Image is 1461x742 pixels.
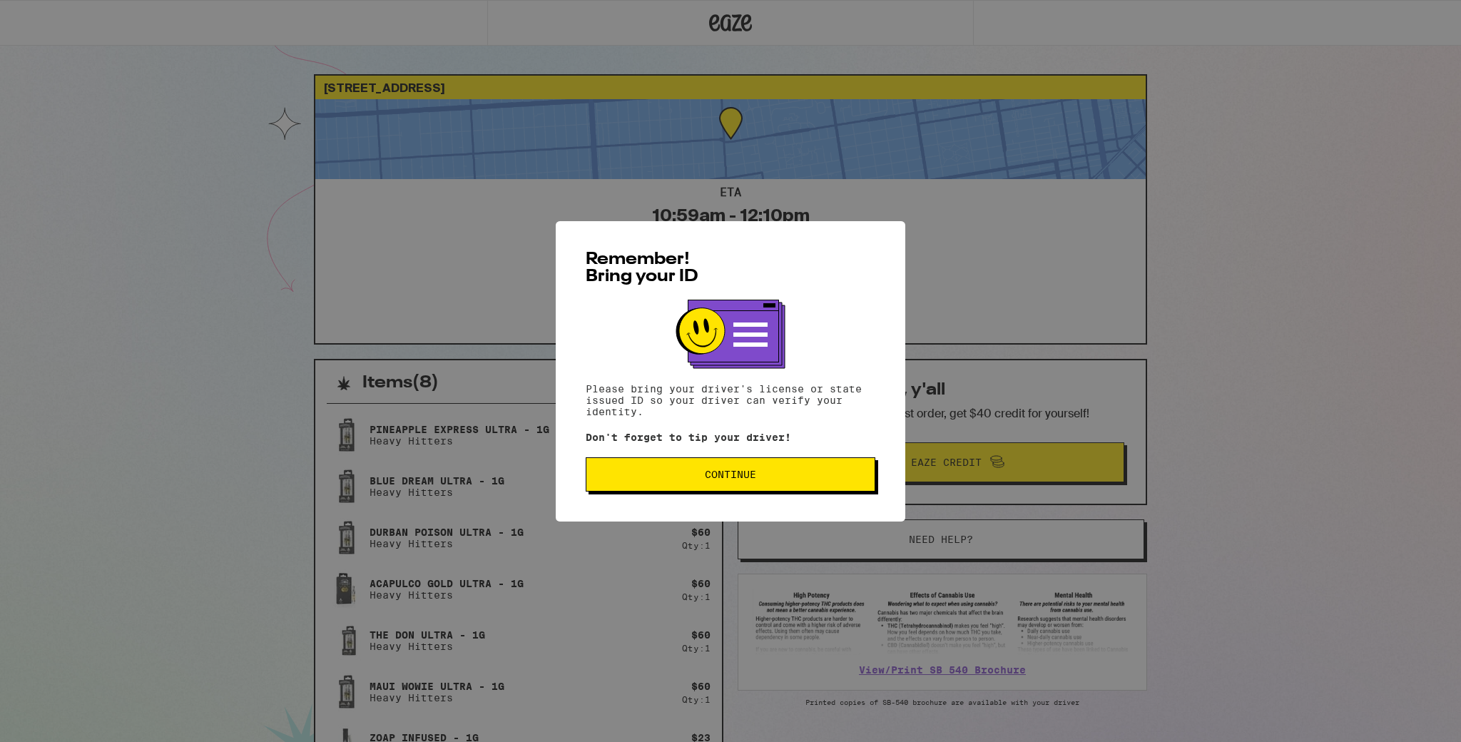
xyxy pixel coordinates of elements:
span: Hi. Need any help? [9,10,103,21]
button: Continue [586,457,875,492]
span: Continue [705,469,756,479]
span: Remember! Bring your ID [586,251,698,285]
p: Don't forget to tip your driver! [586,432,875,443]
p: Please bring your driver's license or state issued ID so your driver can verify your identity. [586,383,875,417]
